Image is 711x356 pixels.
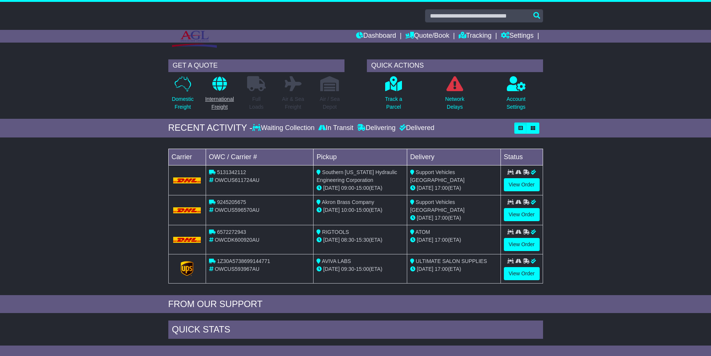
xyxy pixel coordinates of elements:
[316,265,404,273] div: - (ETA)
[445,95,464,111] p: Network Delays
[320,95,340,111] p: Air / Sea Depot
[384,76,402,115] a: Track aParcel
[168,123,253,133] div: RECENT ACTIVITY -
[282,95,304,111] p: Air & Sea Freight
[168,59,344,72] div: GET A QUOTE
[323,185,340,191] span: [DATE]
[501,30,534,43] a: Settings
[215,207,259,213] span: OWCUS596570AU
[341,266,354,272] span: 09:30
[410,265,498,273] div: (ETA)
[316,124,355,132] div: In Transit
[504,238,540,251] a: View Order
[504,208,540,221] a: View Order
[435,215,448,221] span: 17:00
[405,30,449,43] a: Quote/Book
[355,124,397,132] div: Delivering
[341,237,354,243] span: 08:30
[316,169,397,183] span: Southern [US_STATE] Hydraulic Engineering Corporation
[417,185,433,191] span: [DATE]
[341,207,354,213] span: 10:00
[506,95,526,111] p: Account Settings
[435,237,448,243] span: 17:00
[506,76,526,115] a: AccountSettings
[445,76,465,115] a: NetworkDelays
[356,185,369,191] span: 15:00
[247,95,266,111] p: Full Loads
[410,214,498,222] div: (ETA)
[168,299,543,310] div: FROM OUR SUPPORT
[173,177,201,183] img: DHL.png
[415,229,430,235] span: ATOM
[417,237,433,243] span: [DATE]
[356,237,369,243] span: 15:30
[323,207,340,213] span: [DATE]
[356,207,369,213] span: 15:00
[417,215,433,221] span: [DATE]
[316,184,404,192] div: - (ETA)
[172,95,193,111] p: Domestic Freight
[416,258,487,264] span: ULTIMATE SALON SUPPLIES
[356,266,369,272] span: 15:00
[215,177,259,183] span: OWCUS611724AU
[316,236,404,244] div: - (ETA)
[206,149,314,165] td: OWC / Carrier #
[181,261,193,276] img: GetCarrierServiceLogo
[173,207,201,213] img: DHL.png
[323,237,340,243] span: [DATE]
[504,267,540,280] a: View Order
[215,266,259,272] span: OWCUS593967AU
[171,76,194,115] a: DomesticFreight
[435,266,448,272] span: 17:00
[504,178,540,191] a: View Order
[407,149,500,165] td: Delivery
[217,229,246,235] span: 6572272943
[322,199,374,205] span: Akron Brass Company
[500,149,543,165] td: Status
[410,199,465,213] span: Support Vehicles [GEOGRAPHIC_DATA]
[215,237,259,243] span: OWCDK600920AU
[341,185,354,191] span: 09:00
[385,95,402,111] p: Track a Parcel
[314,149,407,165] td: Pickup
[205,95,234,111] p: International Freight
[168,149,206,165] td: Carrier
[410,169,465,183] span: Support Vehicles [GEOGRAPHIC_DATA]
[217,258,270,264] span: 1Z30A5738699144771
[322,258,351,264] span: AVIVA LABS
[173,237,201,243] img: DHL.png
[435,185,448,191] span: 17:00
[205,76,234,115] a: InternationalFreight
[168,321,543,341] div: Quick Stats
[367,59,543,72] div: QUICK ACTIONS
[252,124,316,132] div: Waiting Collection
[459,30,492,43] a: Tracking
[316,206,404,214] div: - (ETA)
[410,184,498,192] div: (ETA)
[356,30,396,43] a: Dashboard
[217,169,246,175] span: 5131342112
[217,199,246,205] span: 9245205675
[322,229,349,235] span: RIGTOOLS
[417,266,433,272] span: [DATE]
[397,124,434,132] div: Delivered
[323,266,340,272] span: [DATE]
[410,236,498,244] div: (ETA)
